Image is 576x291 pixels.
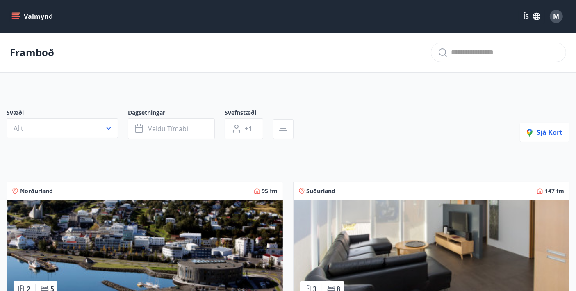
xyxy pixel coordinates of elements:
button: ÍS [519,9,545,24]
span: Suðurland [307,187,336,195]
span: Allt [14,124,23,133]
button: Veldu tímabil [128,118,215,139]
button: Allt [7,118,118,138]
button: menu [10,9,56,24]
span: Norðurland [20,187,53,195]
span: Veldu tímabil [148,124,190,133]
span: Svefnstæði [225,109,273,118]
span: 147 fm [545,187,564,195]
button: +1 [225,118,263,139]
span: +1 [245,124,252,133]
span: Dagsetningar [128,109,225,118]
button: Sjá kort [520,123,569,142]
span: Sjá kort [527,128,562,137]
span: M [553,12,560,21]
span: 95 fm [262,187,278,195]
p: Framboð [10,45,54,59]
button: M [546,7,566,26]
span: Svæði [7,109,128,118]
